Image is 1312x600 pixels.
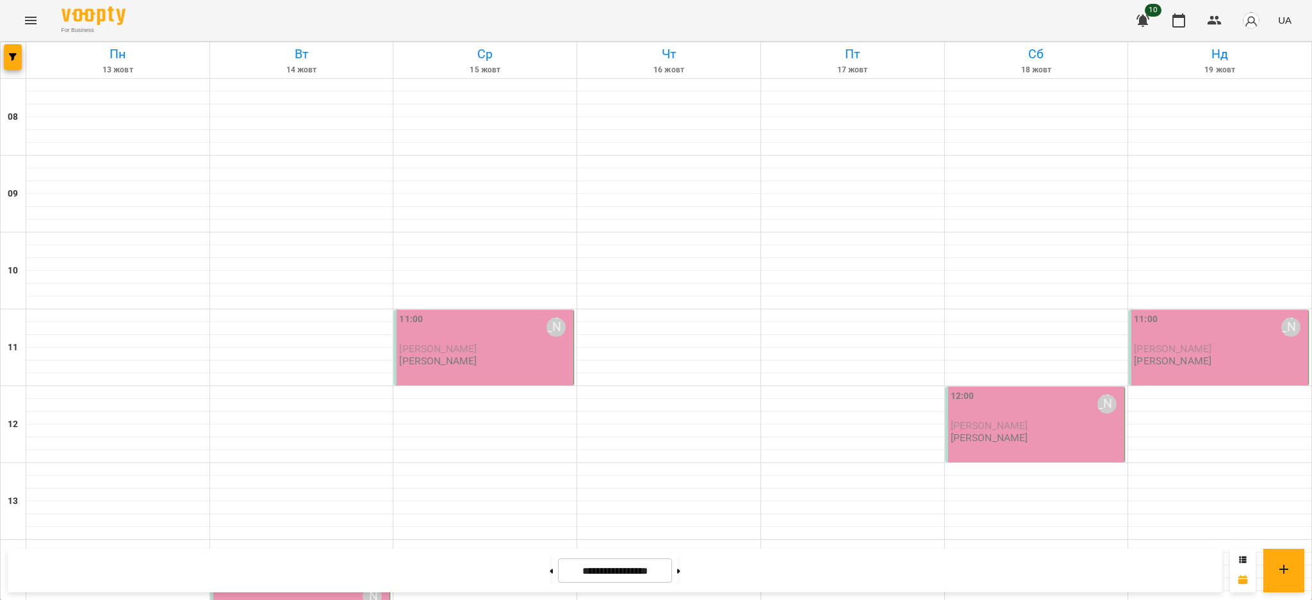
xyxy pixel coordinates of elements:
[763,44,942,64] h6: Пт
[61,26,126,35] span: For Business
[399,355,477,366] p: [PERSON_NAME]
[1134,312,1158,327] label: 11:00
[1145,4,1161,17] span: 10
[951,432,1028,443] p: [PERSON_NAME]
[8,264,18,278] h6: 10
[951,419,1028,432] span: [PERSON_NAME]
[1281,318,1300,337] div: Єва Логвінова
[399,343,477,355] span: [PERSON_NAME]
[1134,355,1211,366] p: [PERSON_NAME]
[947,44,1126,64] h6: Сб
[947,64,1126,76] h6: 18 жовт
[1242,12,1260,29] img: avatar_s.png
[212,44,391,64] h6: Вт
[1130,44,1309,64] h6: Нд
[763,64,942,76] h6: 17 жовт
[399,312,423,327] label: 11:00
[8,110,18,124] h6: 08
[1278,13,1291,27] span: UA
[579,64,758,76] h6: 16 жовт
[546,318,566,337] div: Єва Логвінова
[8,418,18,432] h6: 12
[28,44,208,64] h6: Пн
[951,389,974,403] label: 12:00
[395,64,575,76] h6: 15 жовт
[8,341,18,355] h6: 11
[1273,8,1297,32] button: UA
[395,44,575,64] h6: Ср
[15,5,46,36] button: Menu
[8,494,18,508] h6: 13
[579,44,758,64] h6: Чт
[212,64,391,76] h6: 14 жовт
[1097,394,1117,414] div: Єва Логвінова
[61,6,126,25] img: Voopty Logo
[1130,64,1309,76] h6: 19 жовт
[1134,343,1211,355] span: [PERSON_NAME]
[28,64,208,76] h6: 13 жовт
[8,187,18,201] h6: 09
